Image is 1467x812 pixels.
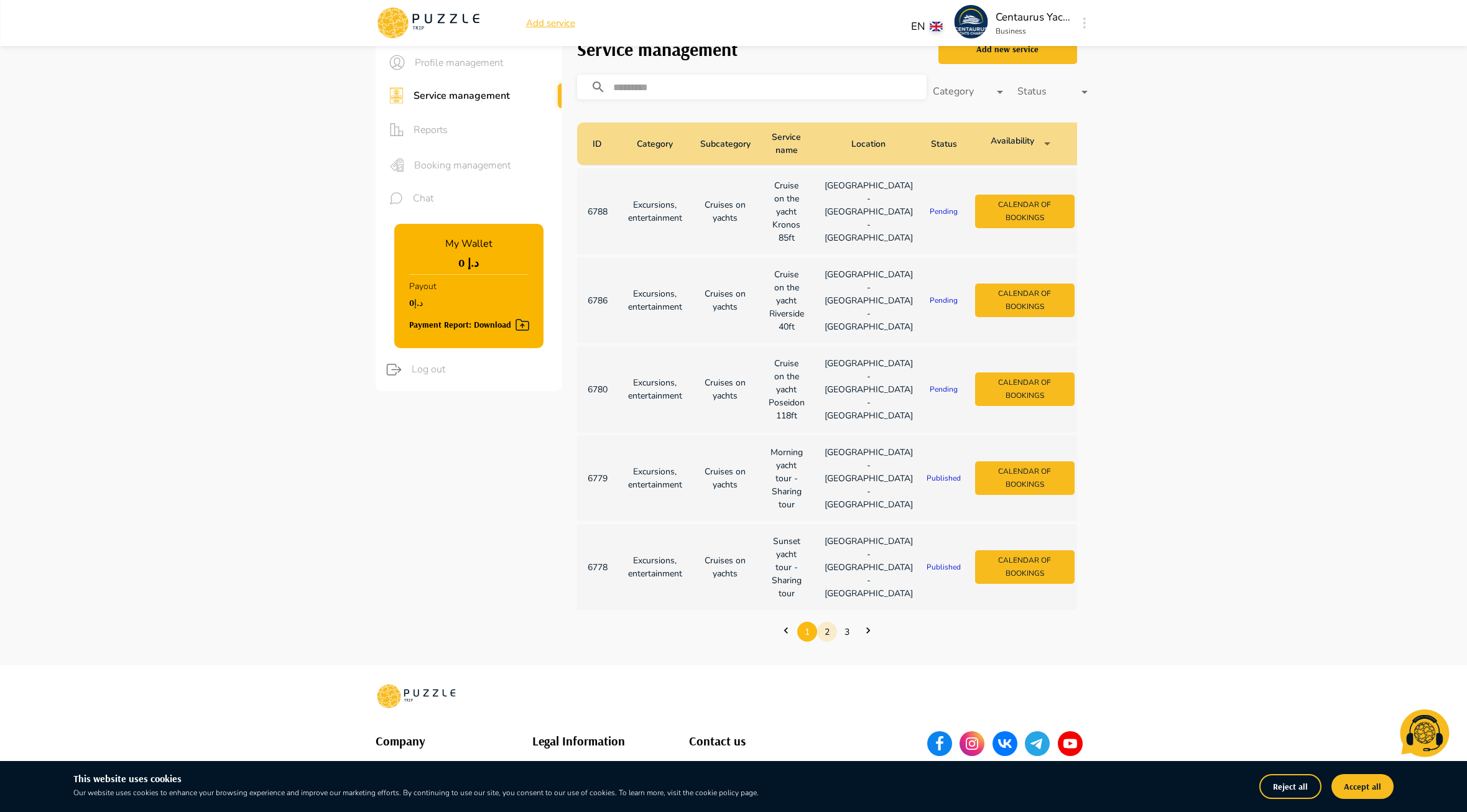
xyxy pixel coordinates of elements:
[924,295,964,306] p: Pending
[593,137,602,150] p: ID
[376,147,562,183] div: sidebar iconsBooking management
[409,317,511,333] font: Payment Report: Download
[767,131,807,157] p: Service name
[700,137,751,150] p: Subcategory
[376,731,532,751] h6: Company
[769,446,805,511] p: Morning yacht tour - Sharing tour
[587,561,608,574] p: 6778
[702,376,749,402] p: Cruises on yachts
[587,205,608,218] p: 6788
[975,195,1075,228] button: Calendar of bookings
[975,284,1075,317] button: Calendar of bookings
[373,353,562,386] div: logoutLog out
[975,372,1075,406] button: Calendar of bookings
[996,9,1070,25] p: Centaurus Yachts Charter
[825,268,913,333] p: [GEOGRAPHIC_DATA] - [GEOGRAPHIC_DATA] - [GEOGRAPHIC_DATA]
[409,275,437,298] p: Payout
[702,465,749,491] p: Cruises on yachts
[415,55,552,70] span: Profile management
[526,16,575,30] a: Add service
[412,362,552,377] span: Log out
[628,465,682,491] p: Excursions, entertainment
[924,206,964,217] p: Pending
[376,183,562,214] div: sidebar iconsChat
[532,731,689,751] h6: Legal Information
[930,22,943,31] img: lang
[938,31,1077,67] a: Add new service
[376,112,562,147] div: sidebar iconsReports
[924,473,964,484] p: Published
[776,624,796,639] a: Previous page
[382,358,405,381] button: logout
[628,198,682,224] p: Excursions, entertainment
[409,298,437,308] h1: د.إ0
[628,554,682,580] p: Excursions, entertainment
[976,42,1039,57] div: Add new service
[413,191,552,206] span: Chat
[73,787,997,798] p: Our website uses cookies to enhance your browsing experience and improve our marketing efforts. B...
[911,19,925,35] p: EN
[938,34,1077,64] button: Add new service
[577,613,1077,650] ul: Pagination
[386,117,407,142] button: sidebar icons
[996,25,1070,37] p: Business
[1331,774,1394,799] button: Accept all
[637,137,673,150] p: Category
[628,287,682,313] p: Excursions, entertainment
[386,51,409,74] button: sidebar icons
[376,46,562,79] div: sidebar iconsProfile management
[458,256,479,269] h1: د.إ 0
[769,535,805,600] p: Sunset yacht tour - Sharing tour
[587,294,608,307] p: 6786
[386,84,407,107] button: sidebar icons
[825,535,913,600] p: [GEOGRAPHIC_DATA] - [GEOGRAPHIC_DATA] - [GEOGRAPHIC_DATA]
[851,137,886,150] p: Location
[769,179,805,244] p: Cruise on the yacht Kronos 85ft
[924,561,964,573] p: Published
[924,384,964,395] p: Pending
[702,198,749,224] p: Cruises on yachts
[975,550,1075,584] button: Calendar of bookings
[386,188,407,209] button: sidebar icons
[445,236,493,251] p: My Wallet
[991,134,1034,153] p: Availability
[702,287,749,313] p: Cruises on yachts
[817,622,837,642] a: Page 2
[975,461,1075,495] button: Calendar of bookings
[628,376,682,402] p: Excursions, entertainment
[837,622,857,642] a: Page 3
[825,446,913,511] p: [GEOGRAPHIC_DATA] - [GEOGRAPHIC_DATA] - [GEOGRAPHIC_DATA]
[955,5,988,39] img: profile_picture PuzzleTrip
[409,311,530,333] button: Payment Report: Download
[825,357,913,422] p: [GEOGRAPHIC_DATA] - [GEOGRAPHIC_DATA] - [GEOGRAPHIC_DATA]
[414,88,552,103] span: Service management
[769,268,805,333] p: Cruise on the yacht Riverside 40ft
[858,624,878,639] a: Next page
[1259,774,1321,799] button: Reject all
[414,122,552,137] span: Reports
[376,79,562,112] div: sidebar iconsService management
[577,39,738,60] h3: Service management
[386,152,408,178] button: sidebar icons
[825,179,913,244] p: [GEOGRAPHIC_DATA] - [GEOGRAPHIC_DATA] - [GEOGRAPHIC_DATA]
[931,137,957,150] p: Status
[797,622,817,642] a: Page 1 is your current page
[414,158,552,173] span: Booking management
[586,75,621,99] button: search
[587,383,608,396] p: 6780
[702,554,749,580] p: Cruises on yachts
[587,472,608,485] p: 6779
[769,357,805,422] p: Cruise on the yacht Poseidon 118ft
[73,771,997,787] h6: This website uses cookies
[689,731,846,751] h6: Contact us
